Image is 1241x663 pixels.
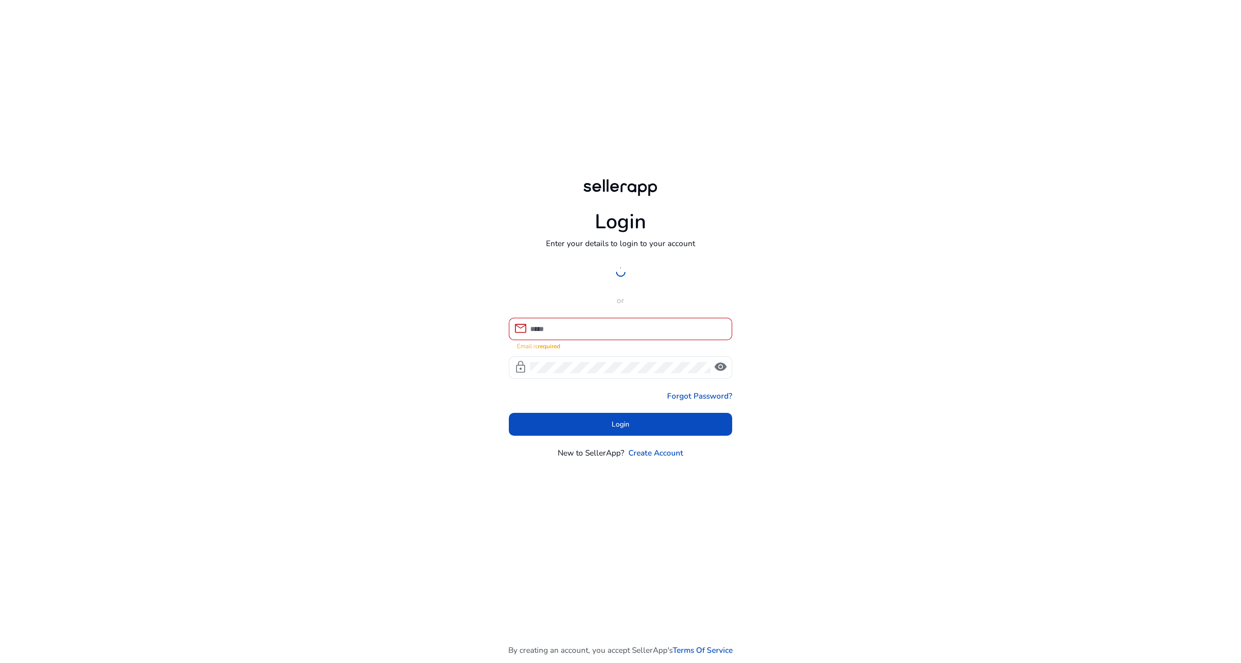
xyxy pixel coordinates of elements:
span: Login [612,419,629,430]
a: Forgot Password? [667,390,732,402]
span: mail [514,322,527,335]
strong: required [538,342,560,350]
a: Terms Of Service [673,644,733,656]
span: lock [514,360,527,374]
button: Login [509,413,733,436]
p: or [509,294,733,306]
p: Enter your details to login to your account [546,237,695,249]
a: Create Account [628,447,683,459]
p: New to SellerApp? [558,447,624,459]
span: visibility [714,360,727,374]
mat-error: Email is [517,340,725,351]
h1: Login [595,210,646,234]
